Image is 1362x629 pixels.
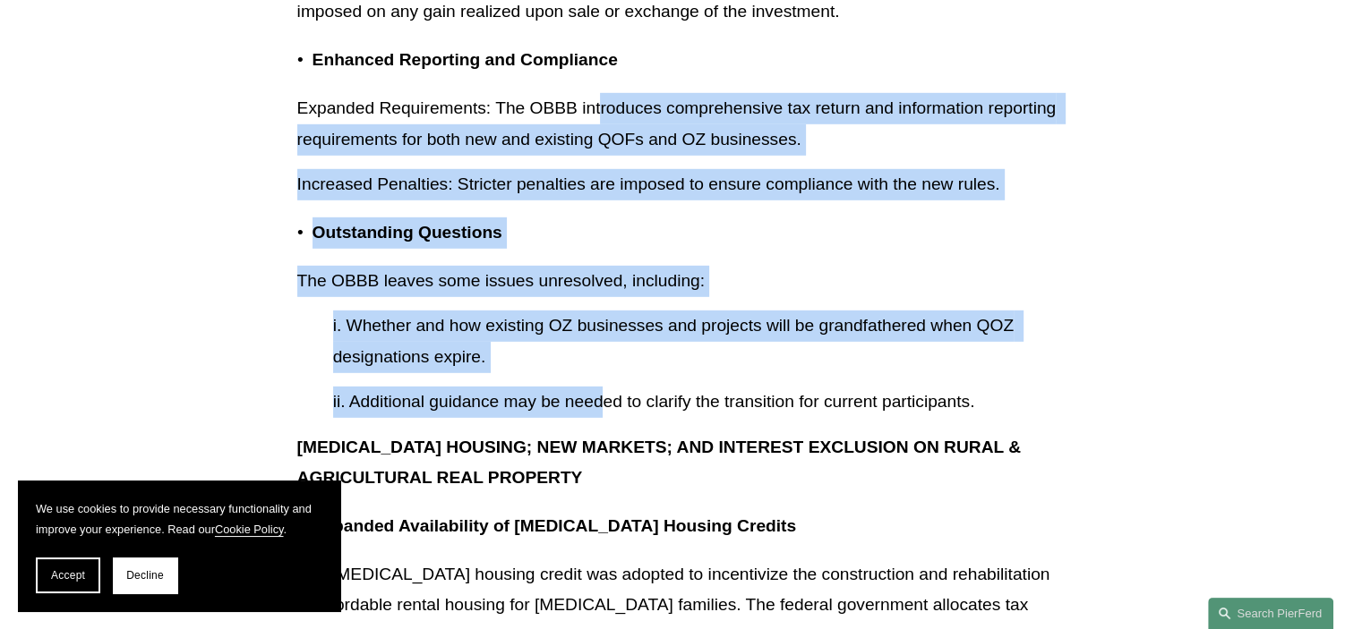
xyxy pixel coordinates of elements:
[297,93,1066,155] p: Expanded Requirements: The OBBB introduces comprehensive tax return and information reporting req...
[51,569,85,582] span: Accept
[313,50,618,69] strong: Enhanced Reporting and Compliance
[313,516,796,535] strong: Expanded Availability of [MEDICAL_DATA] Housing Credits
[18,480,340,611] section: Cookie banner
[1208,598,1333,629] a: Search this site
[113,557,177,593] button: Decline
[36,498,322,540] p: We use cookies to provide necessary functionality and improve your experience. Read our .
[36,557,100,593] button: Accept
[215,523,284,536] a: Cookie Policy
[297,438,1025,488] strong: [MEDICAL_DATA] HOUSING; NEW MARKETS; AND INTEREST EXCLUSION ON RURAL & AGRICULTURAL REAL PROPERTY
[313,223,502,242] strong: Outstanding Questions
[126,569,164,582] span: Decline
[333,310,1066,372] p: i. Whether and how existing OZ businesses and projects will be grandfathered when QOZ designation...
[333,387,1066,418] p: ii. Additional guidance may be needed to clarify the transition for current participants.
[297,169,1066,200] p: Increased Penalties: Stricter penalties are imposed to ensure compliance with the new rules.
[297,266,1066,297] p: The OBBB leaves some issues unresolved, including:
